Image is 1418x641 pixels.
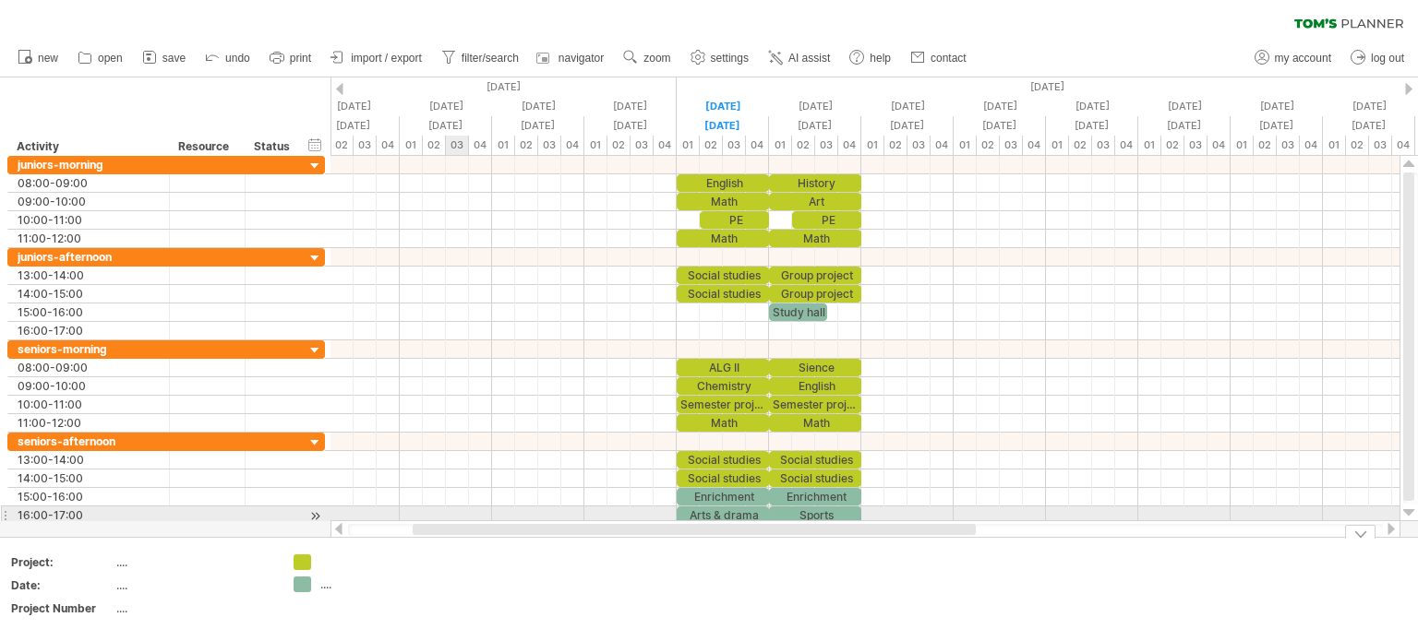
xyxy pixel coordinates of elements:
span: open [98,52,123,65]
a: print [265,46,317,70]
div: 01 [677,136,700,155]
div: Wednesday, 27 August 2025 [400,116,492,136]
a: filter/search [437,46,524,70]
div: 01 [1323,136,1346,155]
a: import / export [326,46,427,70]
div: 08:00-09:00 [18,174,160,192]
div: Math [677,193,769,210]
div: Friday, 5 September 2025 [1046,97,1138,116]
div: Monday, 1 September 2025 [677,97,769,116]
div: 15:00-16:00 [18,488,160,505]
span: log out [1371,52,1404,65]
div: 09:00-10:00 [18,377,160,395]
a: undo [200,46,256,70]
div: 02 [515,136,538,155]
span: filter/search [462,52,519,65]
div: ALG II [677,359,769,376]
div: .... [116,600,271,616]
span: navigator [559,52,604,65]
div: 03 [815,136,838,155]
div: 04 [561,136,584,155]
div: Semester project [769,396,861,413]
div: Social studies [769,469,861,487]
div: Wednesday, 27 August 2025 [400,97,492,116]
span: settings [711,52,749,65]
span: contact [931,52,967,65]
div: 13:00-14:00 [18,267,160,284]
div: PE [792,211,861,229]
div: 04 [1392,136,1415,155]
div: Math [769,230,861,247]
div: 01 [861,136,884,155]
div: 04 [1208,136,1231,155]
div: Math [769,414,861,432]
div: Social studies [769,451,861,469]
div: 02 [330,136,354,155]
a: settings [686,46,754,70]
div: 16:00-17:00 [18,506,160,524]
div: Semester project [677,396,769,413]
div: 03 [1092,136,1115,155]
div: Group project [769,267,861,284]
div: 01 [1138,136,1161,155]
div: hide legend [1345,525,1376,539]
div: 02 [792,136,815,155]
div: Math [677,414,769,432]
div: 01 [492,136,515,155]
div: 08:00-09:00 [18,359,160,376]
div: 04 [654,136,677,155]
span: help [870,52,891,65]
div: 01 [769,136,792,155]
div: .... [116,554,271,570]
div: 04 [1023,136,1046,155]
div: seniors-afternoon [18,433,160,450]
div: 02 [1161,136,1184,155]
a: open [73,46,128,70]
div: 03 [538,136,561,155]
span: undo [225,52,250,65]
a: save [138,46,191,70]
div: 09:00-10:00 [18,193,160,210]
div: 01 [1046,136,1069,155]
a: AI assist [763,46,835,70]
div: 04 [1115,136,1138,155]
div: 02 [977,136,1000,155]
div: Enrichment [677,488,769,505]
div: Date: [11,577,113,593]
div: Sience [769,359,861,376]
div: 04 [931,136,954,155]
div: 02 [700,136,723,155]
div: Tuesday, 2 September 2025 [769,97,861,116]
a: my account [1250,46,1337,70]
span: new [38,52,58,65]
div: Thursday, 28 August 2025 [492,97,584,116]
div: 01 [400,136,423,155]
div: Chemistry [677,377,769,395]
div: .... [116,577,271,593]
div: 14:00-15:00 [18,469,160,487]
span: save [162,52,186,65]
div: Arts & drama [677,506,769,524]
div: Monday, 8 September 2025 [1138,97,1231,116]
div: 03 [1369,136,1392,155]
div: 16:00-17:00 [18,322,160,339]
div: Tuesday, 26 August 2025 [307,116,400,136]
span: print [290,52,311,65]
div: Tuesday, 26 August 2025 [307,97,400,116]
div: Wednesday, 10 September 2025 [1323,97,1415,116]
div: 04 [1300,136,1323,155]
div: 11:00-12:00 [18,414,160,432]
div: Sports [769,506,861,524]
div: 03 [1277,136,1300,155]
div: 03 [446,136,469,155]
div: Friday, 29 August 2025 [584,97,677,116]
div: Wednesday, 3 September 2025 [861,116,954,136]
div: Wednesday, 3 September 2025 [861,97,954,116]
div: Project Number [11,600,113,616]
div: 01 [584,136,607,155]
div: 04 [377,136,400,155]
div: 03 [907,136,931,155]
div: 02 [607,136,631,155]
div: Resource [178,137,234,156]
div: 02 [884,136,907,155]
